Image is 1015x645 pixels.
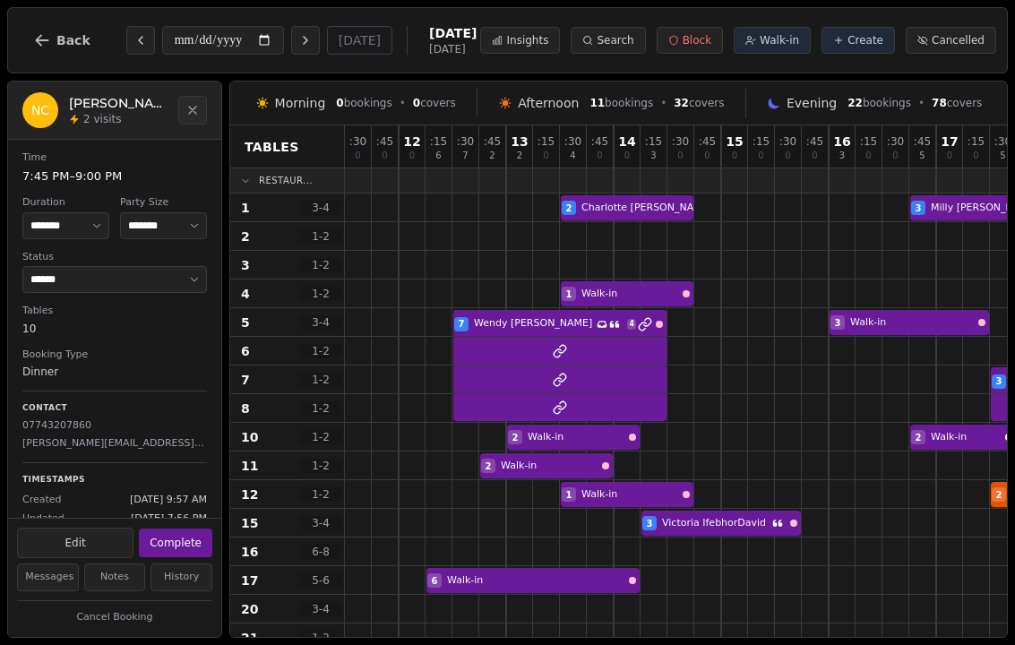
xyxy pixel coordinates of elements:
[69,94,168,112] h2: [PERSON_NAME] Connal
[812,151,817,160] span: 0
[657,27,723,54] button: Block
[511,135,528,148] span: 13
[847,97,863,109] span: 22
[566,488,572,502] span: 1
[865,151,871,160] span: 0
[151,563,212,591] button: History
[22,250,207,265] dt: Status
[22,304,207,319] dt: Tables
[785,151,790,160] span: 0
[241,428,258,446] span: 10
[489,151,495,160] span: 2
[571,27,645,54] button: Search
[299,573,342,588] span: 5 - 6
[299,459,342,473] span: 1 - 2
[518,94,579,112] span: Afternoon
[400,96,406,110] span: •
[376,136,393,147] span: : 45
[914,136,931,147] span: : 45
[245,138,299,156] span: Tables
[17,563,79,591] button: Messages
[589,97,605,109] span: 11
[241,543,258,561] span: 16
[22,321,207,337] dd: 10
[291,26,320,55] button: Next day
[918,96,925,110] span: •
[22,474,207,486] p: Timestamps
[996,374,1002,388] span: 3
[241,514,258,532] span: 15
[732,151,737,160] span: 0
[22,402,207,415] p: Contact
[835,316,841,330] span: 3
[259,174,313,187] span: Restaur...
[589,96,653,110] span: bookings
[734,27,811,54] button: Walk-in
[299,344,342,358] span: 1 - 2
[932,33,985,47] span: Cancelled
[528,430,625,445] span: Walk-in
[22,364,207,380] dd: Dinner
[299,545,342,559] span: 6 - 8
[597,33,633,47] span: Search
[126,26,155,55] button: Previous day
[299,315,342,330] span: 3 - 4
[860,136,877,147] span: : 15
[931,430,1002,445] span: Walk-in
[484,136,501,147] span: : 45
[609,319,620,330] svg: Customer message
[677,151,683,160] span: 0
[447,573,625,589] span: Walk-in
[760,33,799,47] span: Walk-in
[120,195,207,211] dt: Party Size
[906,27,996,54] button: Cancelled
[22,195,109,211] dt: Duration
[480,27,560,54] button: Insights
[299,287,342,301] span: 1 - 2
[336,96,391,110] span: bookings
[564,136,581,147] span: : 30
[22,418,207,434] p: 07743207860
[847,96,911,110] span: bookings
[581,201,712,216] span: Charlotte [PERSON_NAME]
[821,27,895,54] button: Create
[22,512,65,527] span: Updated
[672,136,689,147] span: : 30
[22,150,207,166] dt: Time
[299,602,342,616] span: 3 - 4
[570,151,575,160] span: 4
[772,518,783,529] svg: Customer message
[462,151,468,160] span: 7
[413,97,420,109] span: 0
[833,135,850,148] span: 16
[84,563,146,591] button: Notes
[299,516,342,530] span: 3 - 4
[919,151,925,160] span: 5
[674,97,689,109] span: 32
[839,151,845,160] span: 3
[892,151,898,160] span: 0
[241,228,250,245] span: 2
[131,512,207,527] span: [DATE] 7:56 PM
[299,401,342,416] span: 1 - 2
[506,33,548,47] span: Insights
[241,314,250,331] span: 5
[241,256,250,274] span: 3
[241,371,250,389] span: 7
[429,42,477,56] span: [DATE]
[83,112,121,126] span: 2 visits
[624,151,630,160] span: 0
[994,136,1011,147] span: : 30
[683,33,711,47] span: Block
[996,488,1002,502] span: 2
[241,486,258,503] span: 12
[474,316,593,331] span: Wendy [PERSON_NAME]
[22,168,207,185] dd: 7:45 PM – 9:00 PM
[299,373,342,387] span: 1 - 2
[432,574,438,588] span: 6
[581,487,679,503] span: Walk-in
[17,606,212,629] button: Cancel Booking
[968,136,985,147] span: : 15
[430,136,447,147] span: : 15
[726,135,743,148] span: 15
